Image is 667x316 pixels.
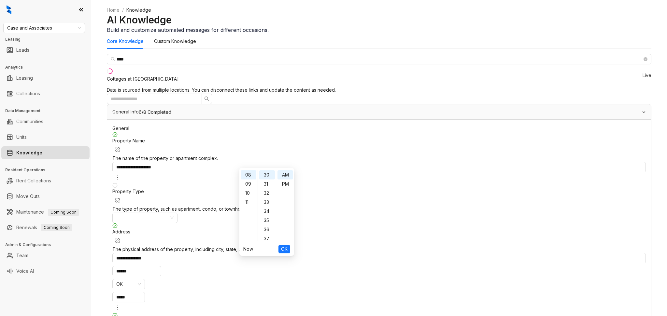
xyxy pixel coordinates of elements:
[107,75,179,83] div: Cottages at [GEOGRAPHIC_DATA]
[259,189,275,198] div: 32
[16,174,51,187] a: Rent Collections
[5,36,91,42] h3: Leasing
[16,146,42,159] a: Knowledge
[259,225,275,234] div: 36
[115,175,120,180] span: more
[112,109,139,114] span: General Info
[107,104,651,119] div: General Info6/8 Completed
[7,5,11,14] img: logo
[1,146,90,159] li: Knowledge
[16,44,29,57] a: Leads
[112,205,646,213] div: The type of property, such as apartment, condo, or townhouse.
[16,115,43,128] a: Communities
[241,189,256,198] div: 10
[259,198,275,207] div: 33
[259,179,275,189] div: 31
[1,205,90,218] li: Maintenance
[1,265,90,278] li: Voice AI
[281,245,288,253] span: OK
[107,86,651,94] div: Data is sourced from multiple locations. You can disconnect these links and update the content as...
[16,190,40,203] a: Move Outs
[5,64,91,70] h3: Analytics
[112,125,129,131] span: General
[1,131,90,144] li: Units
[5,167,91,173] h3: Resident Operations
[107,14,651,26] h2: AI Knowledge
[126,7,151,13] span: Knowledge
[116,279,141,289] span: OK
[16,249,28,262] a: Team
[1,249,90,262] li: Team
[16,221,72,234] a: RenewalsComing Soon
[259,216,275,225] div: 35
[644,57,647,61] span: close-circle
[1,174,90,187] li: Rent Collections
[107,26,651,34] div: Build and customize automated messages for different occasions.
[1,190,90,203] li: Move Outs
[115,305,120,310] span: more
[48,209,79,216] span: Coming Soon
[204,96,209,101] span: search
[1,221,90,234] li: Renewals
[642,110,646,114] span: expanded
[16,72,33,85] a: Leasing
[112,188,646,205] div: Property Type
[241,179,256,189] div: 09
[139,110,171,114] span: 6/8 Completed
[243,246,253,252] a: Now
[277,179,293,189] div: PM
[259,207,275,216] div: 34
[259,234,275,243] div: 37
[112,155,646,162] div: The name of the property or apartment complex.
[16,87,40,100] a: Collections
[16,265,34,278] a: Voice AI
[122,7,124,14] li: /
[5,242,91,248] h3: Admin & Configurations
[41,224,72,231] span: Coming Soon
[1,87,90,100] li: Collections
[277,170,293,179] div: AM
[278,245,290,253] button: OK
[107,38,144,45] div: Core Knowledge
[112,228,646,246] div: Address
[16,131,27,144] a: Units
[241,198,256,207] div: 11
[643,73,651,78] span: Live
[1,44,90,57] li: Leads
[112,246,646,253] div: The physical address of the property, including city, state, and postal code.
[154,38,196,45] div: Custom Knowledge
[241,170,256,179] div: 08
[112,137,646,155] div: Property Name
[1,72,90,85] li: Leasing
[111,57,115,61] span: search
[106,7,121,14] a: Home
[5,108,91,114] h3: Data Management
[259,170,275,179] div: 30
[7,23,81,33] span: Case and Associates
[1,115,90,128] li: Communities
